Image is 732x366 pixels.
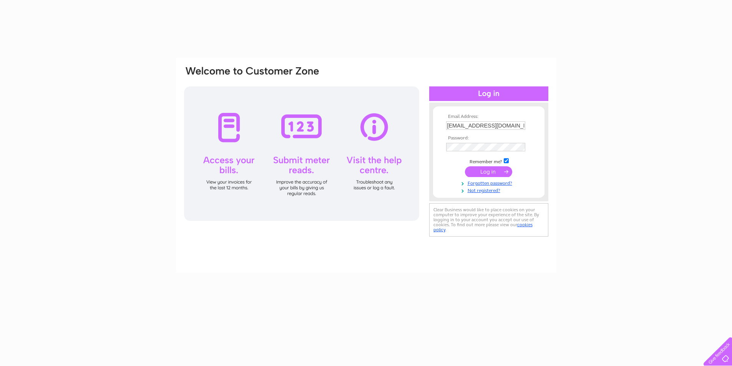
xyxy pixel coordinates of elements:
[444,114,533,119] th: Email Address:
[444,136,533,141] th: Password:
[433,222,533,232] a: cookies policy
[465,166,512,177] input: Submit
[444,157,533,165] td: Remember me?
[446,179,533,186] a: Forgotten password?
[429,203,548,237] div: Clear Business would like to place cookies on your computer to improve your experience of the sit...
[446,186,533,194] a: Not registered?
